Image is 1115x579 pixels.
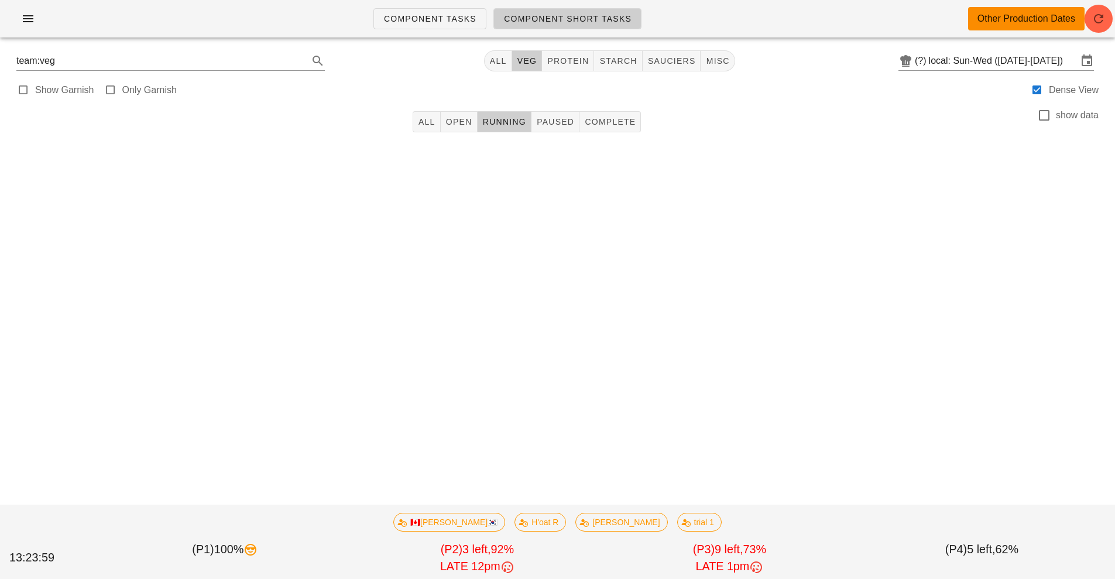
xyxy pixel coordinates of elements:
[503,14,632,23] span: Component Short Tasks
[383,14,476,23] span: Component Tasks
[413,111,441,132] button: All
[531,111,579,132] button: Paused
[594,50,642,71] button: starch
[536,117,574,126] span: Paused
[482,117,526,126] span: Running
[445,117,472,126] span: Open
[489,56,507,66] span: All
[584,117,636,126] span: Complete
[517,56,537,66] span: veg
[122,84,177,96] label: Only Garnish
[373,8,486,29] a: Component Tasks
[915,55,929,67] div: (?)
[35,84,94,96] label: Show Garnish
[701,50,735,71] button: misc
[542,50,594,71] button: protein
[1049,84,1099,96] label: Dense View
[547,56,589,66] span: protein
[418,117,435,126] span: All
[478,111,531,132] button: Running
[1056,109,1099,121] label: show data
[441,111,478,132] button: Open
[647,56,696,66] span: sauciers
[579,111,641,132] button: Complete
[493,8,641,29] a: Component Short Tasks
[643,50,701,71] button: sauciers
[705,56,729,66] span: misc
[977,12,1075,26] div: Other Production Dates
[484,50,512,71] button: All
[512,50,543,71] button: veg
[599,56,637,66] span: starch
